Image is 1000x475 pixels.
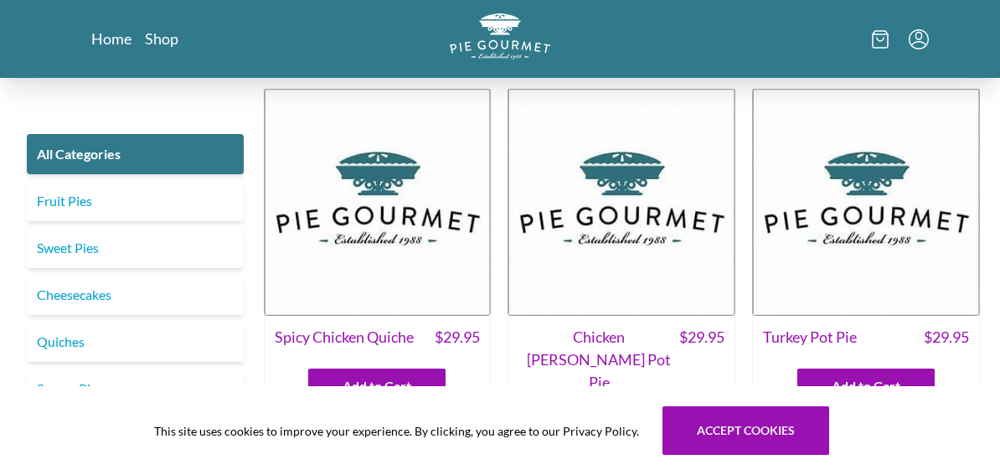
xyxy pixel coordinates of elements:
span: $ 29.95 [435,326,480,349]
span: Add to Cart [343,376,411,396]
span: Turkey Pot Pie [763,326,857,349]
a: Savory Pies [27,369,244,409]
span: $ 29.95 [924,326,969,349]
button: Menu [909,29,929,49]
a: Sweet Pies [27,228,244,268]
a: Quiches [27,322,244,362]
a: Shop [145,28,178,49]
span: This site uses cookies to improve your experience. By clicking, you agree to our Privacy Policy. [154,422,639,440]
span: $ 29.95 [679,326,724,394]
a: Fruit Pies [27,181,244,221]
a: All Categories [27,134,244,174]
button: Accept cookies [662,406,829,455]
img: logo [450,13,550,59]
a: Cheesecakes [27,275,244,315]
button: Add to Cart [797,369,935,404]
button: Add to Cart [308,369,446,404]
img: Chicken Curry Pot Pie [508,88,735,316]
a: Logo [450,13,550,65]
span: Add to Cart [832,376,900,396]
a: Home [91,28,131,49]
img: Turkey Pot Pie [752,88,980,316]
span: Spicy Chicken Quiche [275,326,414,349]
span: Chicken [PERSON_NAME] Pot Pie [518,326,679,394]
img: Spicy Chicken Quiche [264,88,492,316]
